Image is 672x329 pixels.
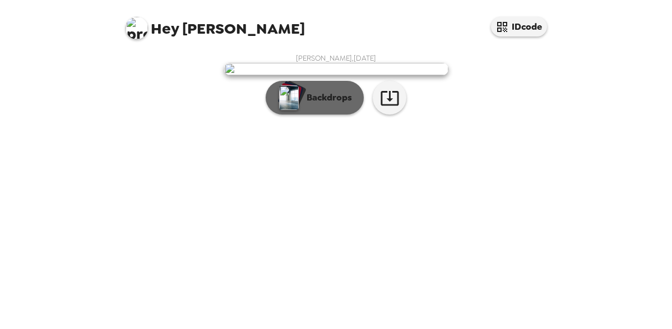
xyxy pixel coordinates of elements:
img: profile pic [126,17,148,39]
button: Backdrops [266,81,364,115]
p: Backdrops [301,91,352,104]
img: user [224,63,448,75]
span: Hey [151,19,179,39]
button: IDcode [491,17,547,36]
span: [PERSON_NAME] , [DATE] [296,53,376,63]
span: [PERSON_NAME] [126,11,305,36]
